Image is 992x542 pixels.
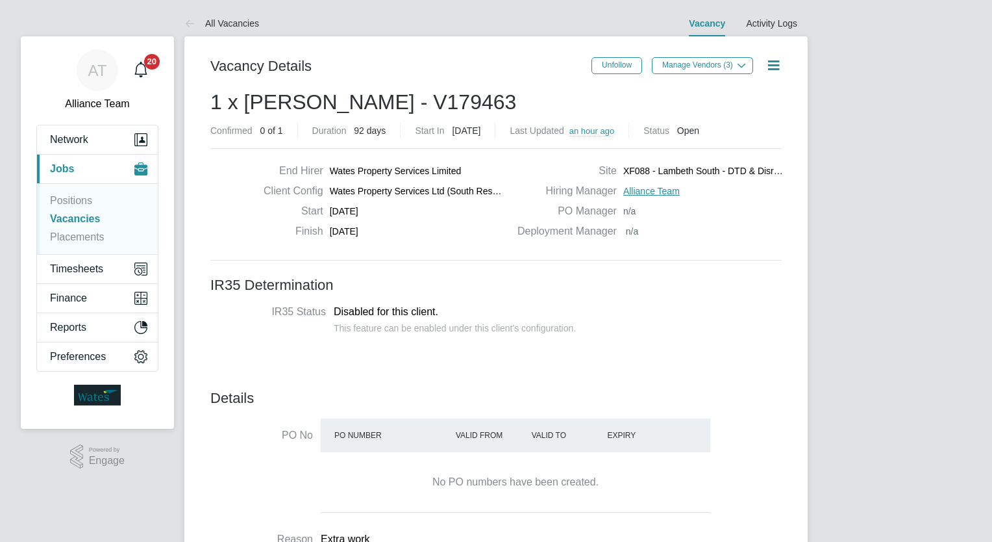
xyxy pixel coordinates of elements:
label: Start In [415,125,444,136]
span: Alliance Team [623,185,680,197]
nav: Main navigation [21,36,174,429]
button: Unfollow [591,57,642,74]
span: [DATE] [452,125,480,136]
a: Vacancy [689,18,725,29]
div: Valid From [453,424,528,447]
h3: Vacancy Details [210,57,591,76]
a: 20 [128,49,154,91]
a: Vacancies [50,213,100,224]
span: Powered by [89,445,125,456]
div: Jobs [37,183,158,254]
a: Placements [50,231,105,242]
div: Expiry [604,424,680,447]
a: Go to home page [36,385,158,406]
button: Reports [37,313,158,342]
label: Finish [252,225,323,239]
label: Duration [312,125,347,136]
button: Manage Vendors (3) [652,57,753,74]
span: Wates Property Services Ltd (South Res… [330,185,502,197]
label: Hiring Manager [508,185,617,198]
div: Valid To [528,424,604,447]
label: IR35 Status [223,305,326,319]
span: 20 [144,54,160,70]
span: XF088 - Lambeth South - DTD & Disr… [623,165,783,177]
button: Jobs [37,155,158,183]
span: 1 x [PERSON_NAME] - V179463 [210,90,516,114]
span: Alliance Team [36,96,158,112]
label: PO No [210,429,313,443]
span: Disabled for this client. [334,306,438,317]
span: Preferences [50,351,106,363]
span: Engage [89,456,125,467]
img: wates-logo-retina.png [74,385,121,406]
button: Finance [37,284,158,313]
a: Powered byEngage [70,445,125,469]
button: Network [37,125,158,154]
span: Jobs [50,163,74,175]
span: 0 of 1 [260,125,282,136]
label: End Hirer [252,164,323,178]
span: 92 days [354,125,386,136]
label: Deployment Manager [508,225,617,239]
span: Wates Property Services Limited [330,165,462,177]
span: Finance [50,292,87,304]
a: ATAlliance Team [36,49,158,112]
span: [DATE] [330,205,358,217]
label: Client Config [252,185,323,198]
span: an hour ago [569,126,614,136]
div: This feature can be enabled under this client's configuration. [334,319,576,334]
span: Open [677,125,699,136]
label: Site [508,164,617,178]
button: Preferences [37,342,158,371]
a: All Vacancies [184,18,259,29]
label: PO Manager [508,205,617,218]
label: Last Updated [510,125,564,136]
div: PO Number [331,424,453,447]
div: No PO numbers have been created. [334,476,697,489]
label: Start [252,205,323,218]
span: n/a [626,226,638,237]
label: Confirmed [210,125,253,136]
button: Timesheets [37,255,158,283]
h3: Details [210,389,782,408]
h3: IR35 Determination [210,276,782,295]
span: n/a [623,205,636,217]
a: Activity Logs [746,18,797,29]
span: [DATE] [330,226,358,237]
label: Status [643,125,669,136]
a: Positions [50,195,92,206]
span: Reports [50,322,86,333]
span: Timesheets [50,263,103,275]
span: AT [88,62,107,79]
span: Network [50,134,88,146]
